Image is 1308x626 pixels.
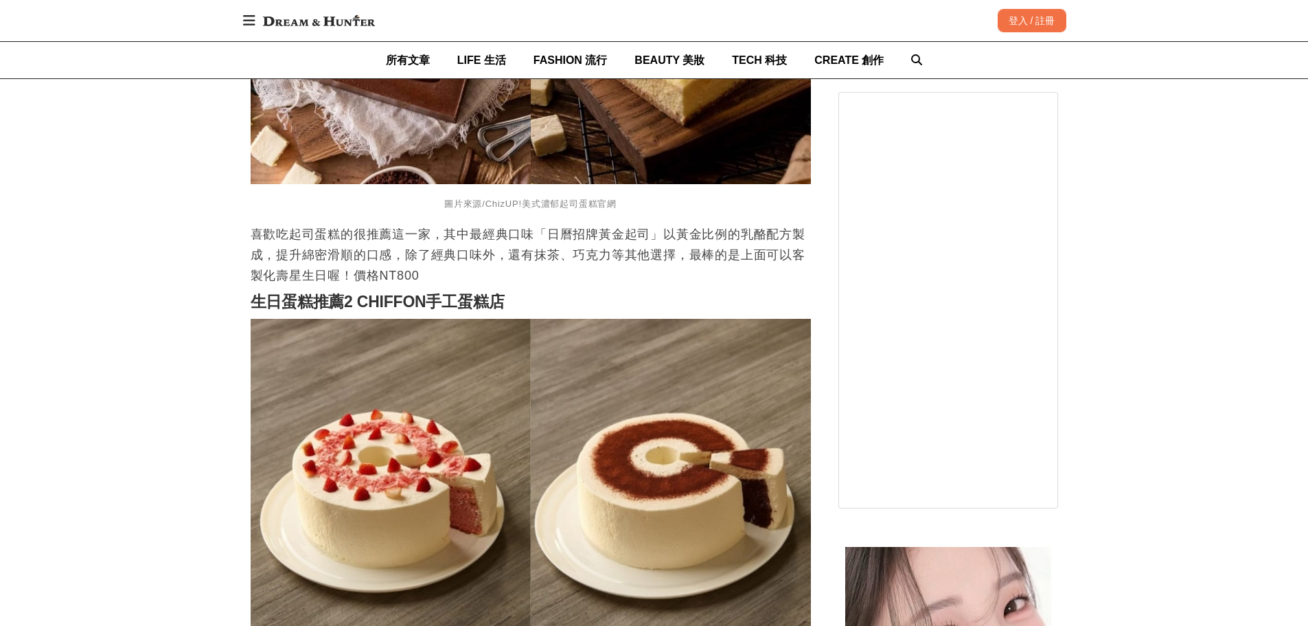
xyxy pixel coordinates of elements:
a: LIFE 生活 [457,42,506,78]
strong: 生日蛋糕推薦2 CHIFFON手工蛋糕店 [251,293,505,311]
a: 所有文章 [386,42,430,78]
img: Dream & Hunter [256,8,382,33]
a: BEAUTY 美妝 [634,42,704,78]
a: CREATE 創作 [814,42,884,78]
span: LIFE 生活 [457,54,506,66]
span: TECH 科技 [732,54,787,66]
span: FASHION 流行 [533,54,608,66]
a: FASHION 流行 [533,42,608,78]
a: TECH 科技 [732,42,787,78]
div: 登入 / 註冊 [998,9,1066,32]
span: CREATE 創作 [814,54,884,66]
span: BEAUTY 美妝 [634,54,704,66]
p: 喜歡吃起司蛋糕的很推薦這一家，其中最經典口味「日曆招牌黃金起司」以黃金比例的乳酪配方製成，提升綿密滑順的口感，除了經典口味外，還有抹茶、巧克力等其他選擇，最棒的是上面可以客製化壽星生日喔！價格N... [251,224,811,286]
span: 所有文章 [386,54,430,66]
span: 圖片來源/ChizUP!美式濃郁起司蛋糕官網 [444,199,617,209]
